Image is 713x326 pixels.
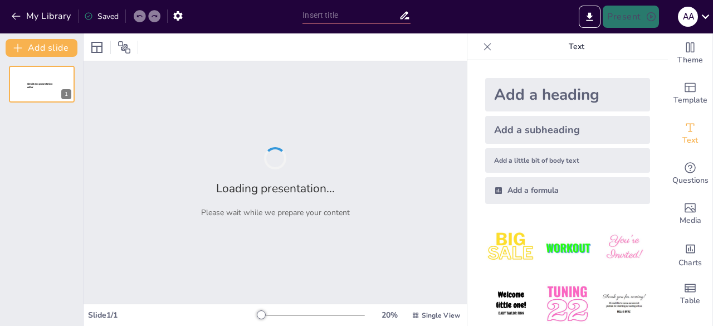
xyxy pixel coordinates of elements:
button: Add slide [6,39,77,57]
button: Present [603,6,658,28]
div: Add charts and graphs [668,234,712,274]
span: Sendsteps presentation editor [27,82,52,89]
div: Change the overall theme [668,33,712,74]
div: Add a subheading [485,116,650,144]
div: Add a heading [485,78,650,111]
span: Media [680,215,701,227]
span: Single View [422,311,460,320]
div: Layout [88,38,106,56]
h2: Loading presentation... [216,181,335,196]
button: Export to PowerPoint [579,6,600,28]
div: Add text boxes [668,114,712,154]
span: Charts [678,257,702,269]
span: Questions [672,174,709,187]
p: Text [496,33,657,60]
span: Text [682,134,698,147]
div: Saved [84,11,119,22]
div: A A [678,7,698,27]
div: Add images, graphics, shapes or video [668,194,712,234]
div: 20 % [376,310,403,320]
p: Please wait while we prepare your content [201,207,350,218]
span: Theme [677,54,703,66]
div: 1 [61,89,71,99]
span: Table [680,295,700,307]
span: Template [673,94,707,106]
div: Get real-time input from your audience [668,154,712,194]
div: Slide 1 / 1 [88,310,258,320]
img: 1.jpeg [485,222,537,274]
div: 1 [9,66,75,103]
div: Add ready made slides [668,74,712,114]
button: My Library [8,7,76,25]
img: 3.jpeg [598,222,650,274]
div: Add a little bit of body text [485,148,650,173]
button: A A [678,6,698,28]
input: Insert title [302,7,398,23]
div: Add a formula [485,177,650,204]
span: Position [118,41,131,54]
img: 2.jpeg [541,222,593,274]
div: Add a table [668,274,712,314]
